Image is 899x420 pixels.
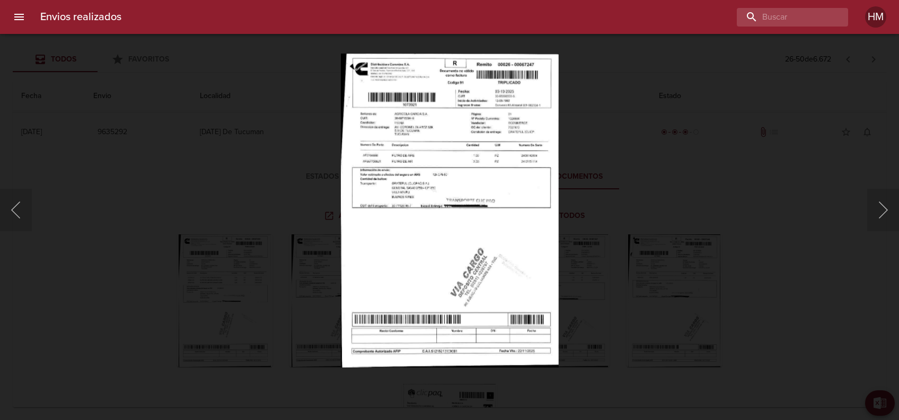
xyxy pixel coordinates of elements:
[737,8,830,27] input: buscar
[867,189,899,231] button: Siguiente
[865,6,886,28] div: HM
[341,53,559,367] img: Image
[865,6,886,28] div: Abrir información de usuario
[40,8,121,25] h6: Envios realizados
[6,4,32,30] button: menu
